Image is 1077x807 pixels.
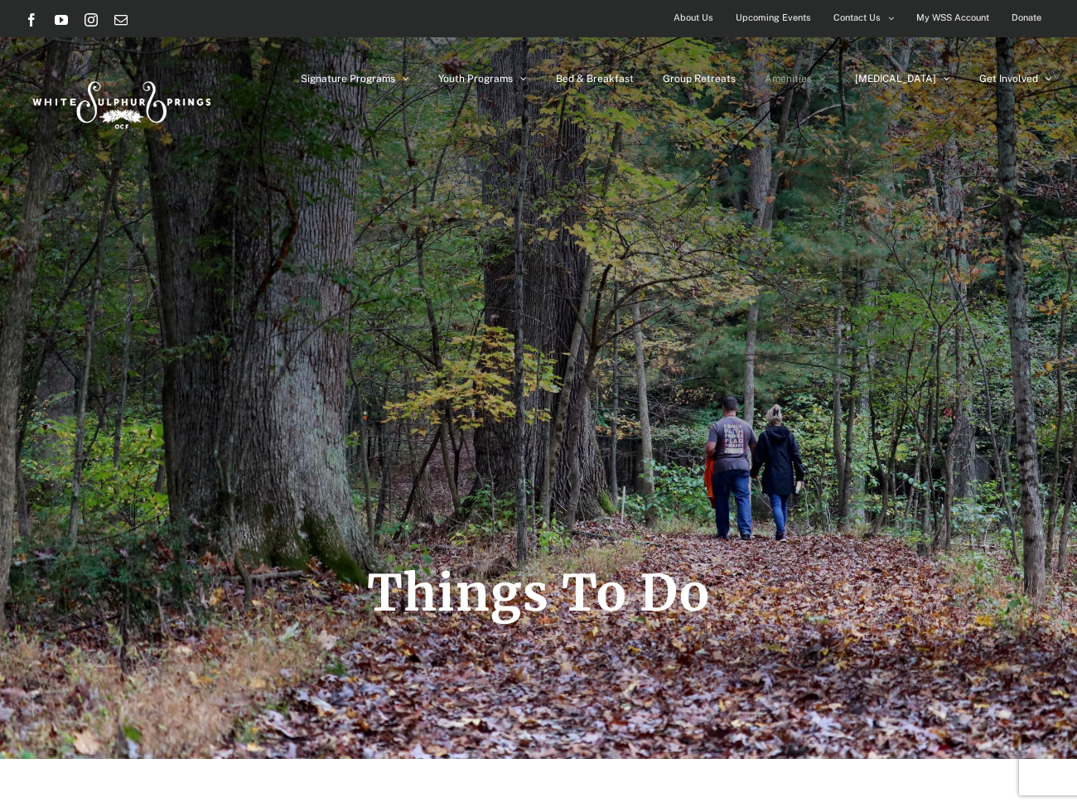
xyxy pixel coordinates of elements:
[833,6,881,30] span: Contact Us
[663,74,736,84] span: Group Retreats
[55,13,68,27] a: YouTube
[979,74,1038,84] span: Get Involved
[438,74,513,84] span: Youth Programs
[765,74,812,84] span: Amenities
[556,74,634,84] span: Bed & Breakfast
[367,562,710,624] span: Things To Do
[855,74,936,84] span: [MEDICAL_DATA]
[765,37,826,120] a: Amenities
[979,37,1052,120] a: Get Involved
[114,13,128,27] a: Email
[85,13,98,27] a: Instagram
[736,6,811,30] span: Upcoming Events
[674,6,713,30] span: About Us
[25,63,215,141] img: White Sulphur Springs Logo
[916,6,989,30] span: My WSS Account
[1012,6,1041,30] span: Donate
[25,13,38,27] a: Facebook
[301,37,409,120] a: Signature Programs
[663,37,736,120] a: Group Retreats
[855,37,950,120] a: [MEDICAL_DATA]
[301,74,395,84] span: Signature Programs
[301,37,1052,120] nav: Main Menu
[438,37,527,120] a: Youth Programs
[556,37,634,120] a: Bed & Breakfast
